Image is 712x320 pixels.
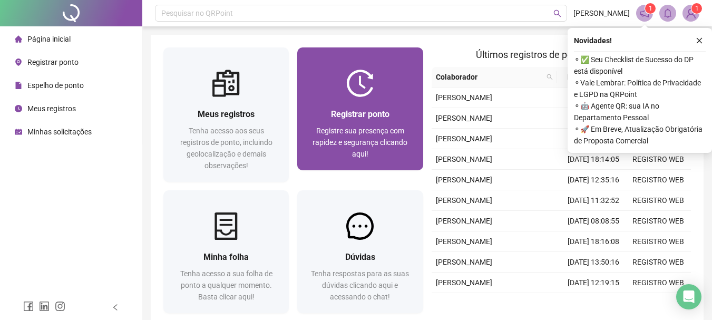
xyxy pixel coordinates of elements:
span: home [15,35,22,43]
td: [DATE] 08:08:55 [561,211,626,231]
a: Meus registrosTenha acesso aos seus registros de ponto, incluindo geolocalização e demais observa... [163,47,289,182]
span: ⚬ 🚀 Em Breve, Atualização Obrigatória de Proposta Comercial [574,123,706,147]
td: [DATE] 13:50:16 [561,252,626,273]
a: Minha folhaTenha acesso a sua folha de ponto a qualquer momento. Basta clicar aqui! [163,190,289,313]
span: 1 [695,5,699,12]
td: REGISTRO WEB [626,190,691,211]
span: Tenha acesso a sua folha de ponto a qualquer momento. Basta clicar aqui! [180,269,272,301]
td: [DATE] 18:14:05 [561,149,626,170]
td: [DATE] 08:06:25 [561,293,626,314]
td: REGISTRO WEB [626,273,691,293]
td: REGISTRO WEB [626,252,691,273]
span: Tenha acesso aos seus registros de ponto, incluindo geolocalização e demais observações! [180,127,272,170]
span: [PERSON_NAME] [436,217,492,225]
span: Página inicial [27,35,71,43]
span: search [553,9,561,17]
td: [DATE] 11:32:52 [561,190,626,211]
span: Colaborador [436,71,543,83]
span: Registrar ponto [27,58,79,66]
span: left [112,304,119,311]
a: Registrar pontoRegistre sua presença com rapidez e segurança clicando aqui! [297,47,423,170]
sup: 1 [645,3,656,14]
div: Open Intercom Messenger [676,284,701,309]
td: REGISTRO WEB [626,231,691,252]
span: [PERSON_NAME] [436,93,492,102]
span: Últimos registros de ponto sincronizados [476,49,646,60]
span: 1 [649,5,652,12]
span: [PERSON_NAME] [573,7,630,19]
span: ⚬ 🤖 Agente QR: sua IA no Departamento Pessoal [574,100,706,123]
img: 90502 [683,5,699,21]
span: instagram [55,301,65,312]
td: [DATE] 12:35:16 [561,170,626,190]
span: ⚬ ✅ Seu Checklist de Sucesso do DP está disponível [574,54,706,77]
a: DúvidasTenha respostas para as suas dúvidas clicando aqui e acessando o chat! [297,190,423,313]
td: [DATE] 18:16:08 [561,231,626,252]
span: [PERSON_NAME] [436,134,492,143]
td: [DATE] 12:34:38 [561,88,626,108]
span: bell [663,8,672,18]
span: [PERSON_NAME] [436,196,492,205]
span: [PERSON_NAME] [436,114,492,122]
span: Registrar ponto [331,109,389,119]
span: Registre sua presença com rapidez e segurança clicando aqui! [313,127,407,158]
span: [PERSON_NAME] [436,258,492,266]
span: [PERSON_NAME] [436,155,492,163]
td: [DATE] 11:38:55 [561,108,626,129]
th: Data/Hora [557,67,620,88]
span: close [696,37,703,44]
span: Novidades ! [574,35,612,46]
span: linkedin [39,301,50,312]
span: Tenha respostas para as suas dúvidas clicando aqui e acessando o chat! [311,269,409,301]
span: clock-circle [15,105,22,112]
td: REGISTRO WEB [626,211,691,231]
td: [DATE] 08:09:01 [561,129,626,149]
span: [PERSON_NAME] [436,278,492,287]
span: Dúvidas [345,252,375,262]
span: Meus registros [27,104,76,113]
td: REGISTRO WEB [626,149,691,170]
span: schedule [15,128,22,135]
span: ⚬ Vale Lembrar: Política de Privacidade e LGPD na QRPoint [574,77,706,100]
span: [PERSON_NAME] [436,176,492,184]
span: environment [15,59,22,66]
span: Minhas solicitações [27,128,92,136]
td: [DATE] 12:19:15 [561,273,626,293]
span: [PERSON_NAME] [436,237,492,246]
span: search [547,74,553,80]
td: REGISTRO WEB [626,170,691,190]
span: Espelho de ponto [27,81,84,90]
span: Meus registros [198,109,255,119]
sup: Atualize o seu contato no menu Meus Dados [691,3,702,14]
span: notification [640,8,649,18]
span: facebook [23,301,34,312]
span: search [544,69,555,85]
span: file [15,82,22,89]
span: Minha folha [203,252,249,262]
span: Data/Hora [561,71,607,83]
td: REGISTRO WEB [626,293,691,314]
